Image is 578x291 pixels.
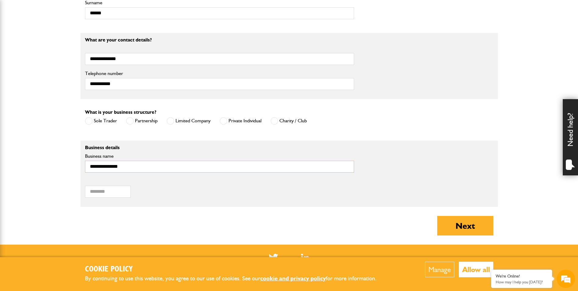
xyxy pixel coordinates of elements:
div: We're Online! [496,274,548,279]
label: Private Individual [220,117,261,125]
input: Enter your last name [8,56,111,70]
button: Next [437,216,493,235]
p: Business details [85,145,354,150]
em: Start Chat [83,188,111,196]
label: What is your business structure? [85,110,156,115]
button: Manage [425,262,454,277]
div: Chat with us now [32,34,102,42]
label: Partnership [126,117,158,125]
img: Linked In [301,254,309,261]
img: d_20077148190_company_1631870298795_20077148190 [10,34,26,42]
img: Twitter [269,254,278,261]
div: Minimize live chat window [100,3,115,18]
p: By continuing to use this website, you agree to our use of cookies. See our for more information. [85,274,387,283]
input: Enter your email address [8,74,111,88]
textarea: Type your message and hit 'Enter' [8,110,111,183]
p: How may I help you today? [496,280,548,284]
label: Business name [85,154,354,159]
h2: Cookie Policy [85,265,387,274]
label: Limited Company [167,117,211,125]
a: cookie and privacy policy [260,275,326,282]
label: Telephone number [85,71,354,76]
button: Allow all [459,262,493,277]
label: Surname [85,0,354,5]
div: Need help? [563,99,578,175]
p: What are your contact details? [85,38,354,42]
label: Sole Trader [85,117,117,125]
input: Enter your phone number [8,92,111,106]
a: LinkedIn [301,254,309,261]
label: Charity / Club [271,117,307,125]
